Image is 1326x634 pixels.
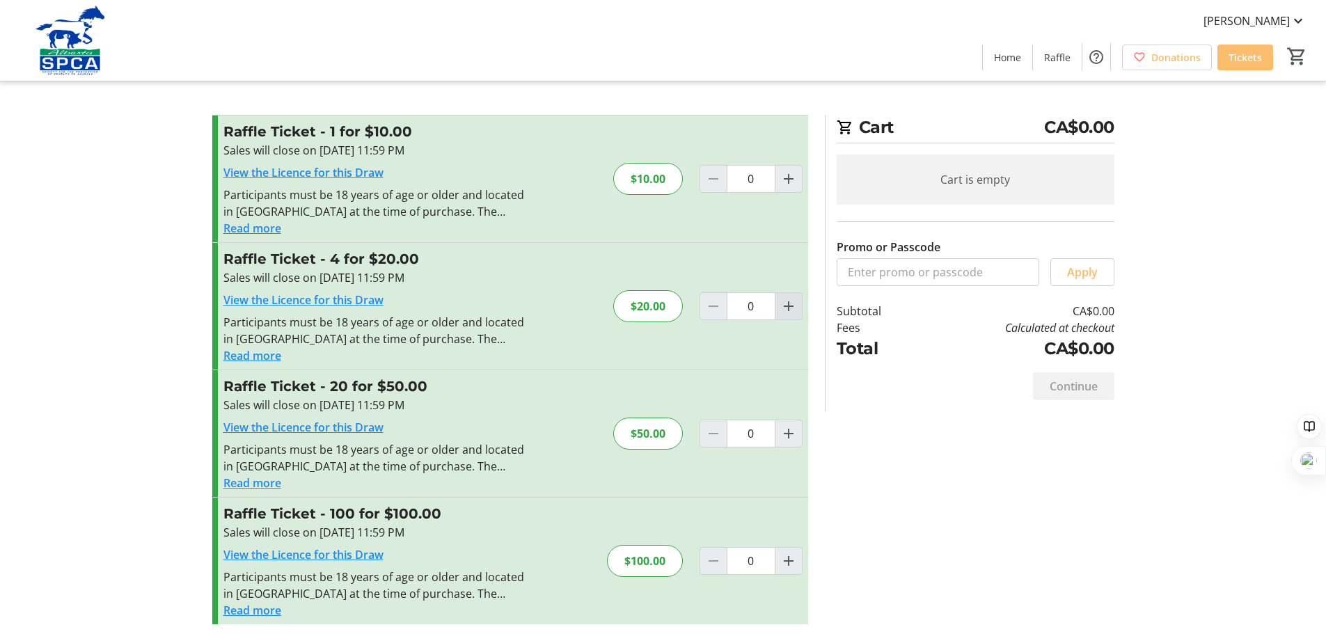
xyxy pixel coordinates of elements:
span: Apply [1067,264,1098,280]
td: Subtotal [837,303,917,319]
div: Cart is empty [837,154,1114,205]
span: [PERSON_NAME] [1203,13,1290,29]
td: CA$0.00 [917,303,1114,319]
a: Donations [1122,45,1212,70]
h3: Raffle Ticket - 4 for $20.00 [223,248,528,269]
label: Promo or Passcode [837,239,940,255]
div: Participants must be 18 years of age or older and located in [GEOGRAPHIC_DATA] at the time of pur... [223,187,528,220]
input: Raffle Ticket Quantity [727,292,775,320]
div: $10.00 [613,163,683,195]
a: View the Licence for this Draw [223,292,384,308]
button: Read more [223,475,281,491]
button: Read more [223,347,281,364]
input: Raffle Ticket Quantity [727,165,775,193]
div: Sales will close on [DATE] 11:59 PM [223,269,528,286]
div: $20.00 [613,290,683,322]
div: Participants must be 18 years of age or older and located in [GEOGRAPHIC_DATA] at the time of pur... [223,314,528,347]
button: Apply [1050,258,1114,286]
a: View the Licence for this Draw [223,165,384,180]
td: Fees [837,319,917,336]
h3: Raffle Ticket - 20 for $50.00 [223,376,528,397]
button: Increment by one [775,293,802,319]
button: Read more [223,220,281,237]
a: Home [983,45,1032,70]
h3: Raffle Ticket - 1 for $10.00 [223,121,528,142]
button: Increment by one [775,166,802,192]
input: Raffle Ticket Quantity [727,547,775,575]
a: Tickets [1217,45,1273,70]
a: Raffle [1033,45,1082,70]
td: CA$0.00 [917,336,1114,361]
button: Read more [223,602,281,619]
span: Donations [1151,50,1201,65]
div: Sales will close on [DATE] 11:59 PM [223,142,528,159]
a: View the Licence for this Draw [223,547,384,562]
td: Total [837,336,917,361]
input: Enter promo or passcode [837,258,1039,286]
td: Calculated at checkout [917,319,1114,336]
button: Increment by one [775,420,802,447]
div: Participants must be 18 years of age or older and located in [GEOGRAPHIC_DATA] at the time of pur... [223,569,528,602]
button: Help [1082,43,1110,71]
button: Increment by one [775,548,802,574]
span: Home [994,50,1021,65]
span: Raffle [1044,50,1071,65]
h3: Raffle Ticket - 100 for $100.00 [223,503,528,524]
input: Raffle Ticket Quantity [727,420,775,447]
div: $50.00 [613,418,683,450]
a: View the Licence for this Draw [223,420,384,435]
div: Sales will close on [DATE] 11:59 PM [223,397,528,413]
div: $100.00 [607,545,683,577]
div: Participants must be 18 years of age or older and located in [GEOGRAPHIC_DATA] at the time of pur... [223,441,528,475]
span: Tickets [1229,50,1262,65]
img: Alberta SPCA's Logo [8,6,132,75]
div: Sales will close on [DATE] 11:59 PM [223,524,528,541]
span: CA$0.00 [1044,115,1114,140]
h2: Cart [837,115,1114,143]
button: [PERSON_NAME] [1192,10,1318,32]
button: Cart [1284,44,1309,69]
